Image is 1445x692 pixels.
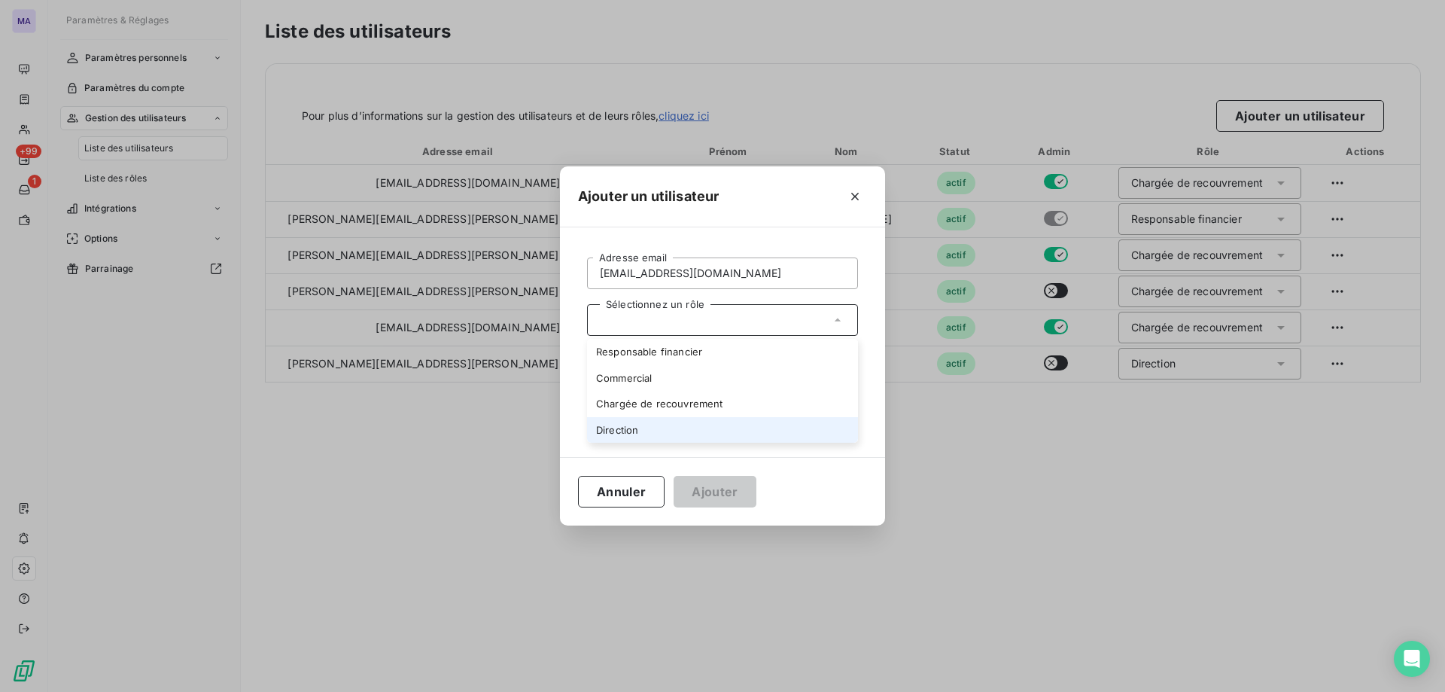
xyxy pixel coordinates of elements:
[587,365,858,392] li: Commercial
[587,391,858,417] li: Chargée de recouvrement
[590,336,763,352] span: pour plus d’informations
[674,476,756,508] button: Ajouter
[578,186,719,207] h5: Ajouter un utilisateur
[587,339,858,365] li: Responsable financier
[587,417,858,444] li: Direction
[1394,641,1430,677] div: Open Intercom Messenger
[587,258,858,289] input: placeholder
[578,476,665,508] button: Annuler
[590,337,642,350] a: Cliquez ici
